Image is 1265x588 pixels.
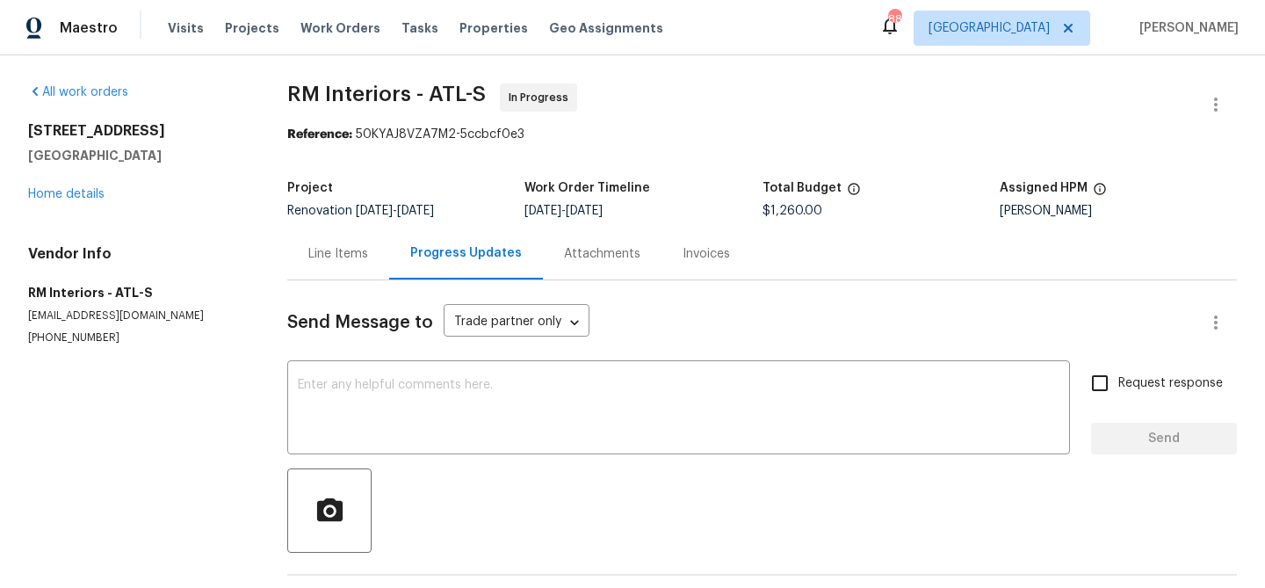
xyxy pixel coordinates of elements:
div: Trade partner only [444,309,589,338]
span: Properties [459,19,528,37]
a: Home details [28,188,105,200]
span: [DATE] [566,205,603,217]
span: Renovation [287,205,434,217]
p: [PHONE_NUMBER] [28,330,245,345]
span: The total cost of line items that have been proposed by Opendoor. This sum includes line items th... [847,182,861,205]
span: Tasks [401,22,438,34]
span: [DATE] [524,205,561,217]
span: [DATE] [397,205,434,217]
span: Visits [168,19,204,37]
span: Send Message to [287,314,433,331]
h5: Total Budget [763,182,842,194]
h5: [GEOGRAPHIC_DATA] [28,147,245,164]
p: [EMAIL_ADDRESS][DOMAIN_NAME] [28,309,245,323]
span: [PERSON_NAME] [1132,19,1239,37]
div: 50KYAJ8VZA7M2-5ccbcf0e3 [287,126,1237,143]
span: RM Interiors - ATL-S [287,83,486,105]
a: All work orders [28,86,128,98]
span: - [524,205,603,217]
h5: Work Order Timeline [524,182,650,194]
div: 88 [888,11,900,28]
h4: Vendor Info [28,245,245,263]
span: [GEOGRAPHIC_DATA] [929,19,1050,37]
h5: RM Interiors - ATL-S [28,284,245,301]
h5: Assigned HPM [1000,182,1088,194]
div: Invoices [683,245,730,263]
b: Reference: [287,128,352,141]
h2: [STREET_ADDRESS] [28,122,245,140]
div: Attachments [564,245,640,263]
span: Maestro [60,19,118,37]
div: Line Items [308,245,368,263]
span: - [356,205,434,217]
span: Projects [225,19,279,37]
span: [DATE] [356,205,393,217]
h5: Project [287,182,333,194]
span: Request response [1118,374,1223,393]
div: Progress Updates [410,244,522,262]
span: Work Orders [300,19,380,37]
span: The hpm assigned to this work order. [1093,182,1107,205]
span: $1,260.00 [763,205,822,217]
span: In Progress [509,89,575,106]
span: Geo Assignments [549,19,663,37]
div: [PERSON_NAME] [1000,205,1237,217]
